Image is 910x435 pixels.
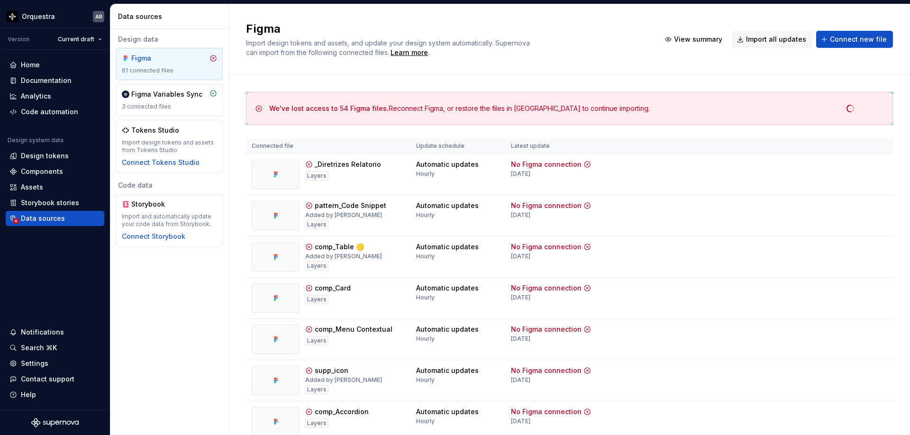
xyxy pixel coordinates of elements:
div: No Figma connection [511,242,582,252]
div: No Figma connection [511,325,582,334]
a: StorybookImport and automatically update your code data from Storybook.Connect Storybook [116,194,223,247]
div: Automatic updates [416,242,479,252]
div: Help [21,390,36,399]
div: [DATE] [511,417,530,425]
div: Design system data [8,136,64,144]
button: Help [6,387,104,402]
div: 61 connected files [122,67,217,74]
div: 3 connected files [122,103,217,110]
div: Orquestra [22,12,55,21]
div: No Figma connection [511,201,582,210]
div: Storybook stories [21,198,79,208]
div: comp_Accordion [315,407,369,417]
button: Connect Tokens Studio [122,158,200,167]
div: Layers [305,220,328,229]
div: Code automation [21,107,78,117]
div: supp_icon [315,366,348,375]
div: Import design tokens and assets from Tokens Studio [122,139,217,154]
div: Hourly [416,211,435,219]
a: Analytics [6,89,104,104]
div: Components [21,167,63,176]
div: Notifications [21,327,64,337]
div: Figma [131,54,177,63]
div: No Figma connection [511,160,582,169]
div: Hourly [416,376,435,384]
div: Storybook [131,199,177,209]
div: comp_Menu Contextual [315,325,392,334]
div: [DATE] [511,335,530,343]
button: Import all updates [732,31,812,48]
span: View summary [674,35,722,44]
th: Update schedule [410,138,505,154]
div: Hourly [416,294,435,301]
a: Home [6,57,104,72]
span: Current draft [58,36,94,43]
div: Automatic updates [416,366,479,375]
div: Data sources [21,214,65,223]
span: We've lost access to 54 Figma files. [269,104,389,112]
div: Figma Variables Sync [131,90,202,99]
div: No Figma connection [511,283,582,293]
span: . [389,49,429,56]
button: Search ⌘K [6,340,104,355]
a: Assets [6,180,104,195]
div: Settings [21,359,48,368]
button: Connect Storybook [122,232,185,241]
div: Layers [305,261,328,271]
a: Supernova Logo [31,418,79,427]
a: Code automation [6,104,104,119]
button: Contact support [6,372,104,387]
a: Figma61 connected files [116,48,223,80]
div: Layers [305,385,328,394]
span: Import all updates [746,35,806,44]
div: Search ⌘K [21,343,57,353]
div: Data sources [118,12,225,21]
button: Current draft [54,33,106,46]
div: Design tokens [21,151,69,161]
div: [DATE] [511,376,530,384]
div: Hourly [416,253,435,260]
div: [DATE] [511,211,530,219]
div: comp_Card [315,283,351,293]
div: Home [21,60,40,70]
div: Automatic updates [416,325,479,334]
div: Added by [PERSON_NAME] [305,253,382,260]
a: Learn more [391,48,428,57]
h2: Figma [246,21,649,36]
div: Reconnect Figma, or restore the files in [GEOGRAPHIC_DATA] to continue importing. [269,104,650,113]
a: Data sources [6,211,104,226]
th: Latest update [505,138,604,154]
div: Version [8,36,29,43]
div: pattern_Code Snippet [315,201,386,210]
div: Contact support [21,374,74,384]
div: No Figma connection [511,366,582,375]
a: Storybook stories [6,195,104,210]
div: Documentation [21,76,72,85]
div: Analytics [21,91,51,101]
button: View summary [660,31,728,48]
div: Assets [21,182,43,192]
div: Hourly [416,335,435,343]
a: Figma Variables Sync3 connected files [116,84,223,116]
div: Automatic updates [416,160,479,169]
span: Import design tokens and assets, and update your design system automatically. Supernova can impor... [246,39,532,56]
div: Added by [PERSON_NAME] [305,211,382,219]
a: Settings [6,356,104,371]
a: Design tokens [6,148,104,163]
img: 2d16a307-6340-4442-b48d-ad77c5bc40e7.png [7,11,18,22]
div: Design data [116,35,223,44]
div: Automatic updates [416,407,479,417]
div: [DATE] [511,294,530,301]
a: Tokens StudioImport design tokens and assets from Tokens StudioConnect Tokens Studio [116,120,223,173]
div: AR [95,13,102,20]
div: [DATE] [511,170,530,178]
div: Automatic updates [416,283,479,293]
div: _Diretrizes Relatorio [315,160,381,169]
div: No Figma connection [511,407,582,417]
a: Documentation [6,73,104,88]
div: Added by [PERSON_NAME] [305,376,382,384]
div: Layers [305,171,328,181]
